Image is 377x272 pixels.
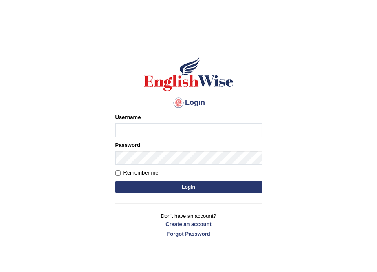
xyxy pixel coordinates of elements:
[115,169,159,177] label: Remember me
[115,96,262,109] h4: Login
[115,170,121,176] input: Remember me
[115,212,262,237] p: Don't have an account?
[115,113,141,121] label: Username
[115,220,262,228] a: Create an account
[115,181,262,193] button: Login
[142,55,235,92] img: Logo of English Wise sign in for intelligent practice with AI
[115,141,140,149] label: Password
[115,230,262,238] a: Forgot Password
